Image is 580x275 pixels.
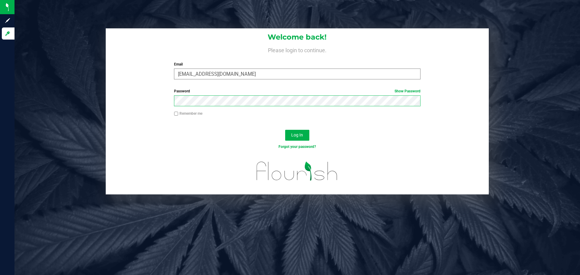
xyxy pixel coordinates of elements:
img: flourish_logo.svg [249,156,345,187]
inline-svg: Log in [5,30,11,37]
a: Forgot your password? [279,145,316,149]
h1: Welcome back! [106,33,489,41]
label: Remember me [174,111,202,116]
button: Log In [285,130,309,141]
h4: Please login to continue. [106,46,489,53]
span: Password [174,89,190,93]
a: Show Password [395,89,420,93]
input: Remember me [174,112,178,116]
span: Log In [291,133,303,137]
inline-svg: Sign up [5,18,11,24]
label: Email [174,62,420,67]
